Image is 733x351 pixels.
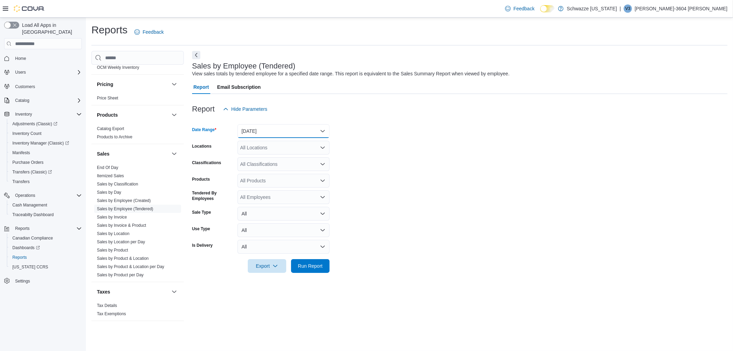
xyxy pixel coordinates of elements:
span: Catalog [15,98,29,103]
span: Customers [15,84,35,89]
button: Traceabilty Dashboard [7,210,85,220]
h3: Sales by Employee (Tendered) [192,62,296,70]
h1: Reports [91,23,127,37]
span: Dashboards [12,245,40,251]
a: End Of Day [97,165,118,170]
button: Reports [7,253,85,262]
button: Taxes [97,288,169,295]
a: Sales by Day [97,190,121,195]
a: Home [12,54,29,63]
h3: Products [97,111,118,118]
button: Sales [170,150,178,158]
a: Inventory Manager (Classic) [10,139,72,147]
a: Customers [12,83,38,91]
span: [US_STATE] CCRS [12,264,48,270]
span: Washington CCRS [10,263,82,271]
span: Tax Details [97,303,117,308]
span: Operations [12,191,82,200]
span: Sales by Classification [97,181,138,187]
a: Inventory Count [10,129,44,138]
button: Operations [12,191,38,200]
label: Use Type [192,226,210,232]
a: Purchase Orders [10,158,46,167]
button: All [237,223,330,237]
button: [US_STATE] CCRS [7,262,85,272]
button: Open list of options [320,194,325,200]
a: Manifests [10,149,33,157]
button: All [237,207,330,221]
h3: Pricing [97,81,113,88]
nav: Complex example [4,51,82,304]
span: Transfers [10,178,82,186]
a: Transfers [10,178,32,186]
span: Reports [12,255,27,260]
span: Manifests [12,150,30,156]
label: Locations [192,143,212,149]
button: Manifests [7,148,85,158]
span: Purchase Orders [12,160,44,165]
span: Price Sheet [97,95,118,101]
a: Sales by Location [97,231,130,236]
a: Dashboards [10,244,43,252]
span: Adjustments (Classic) [12,121,57,127]
button: Home [1,53,85,63]
div: Sales [91,163,184,282]
span: Sales by Product & Location [97,256,149,261]
button: Pricing [170,80,178,88]
a: Traceabilty Dashboard [10,211,56,219]
span: Inventory [15,111,32,117]
a: Cash Management [10,201,50,209]
span: Products to Archive [97,134,132,140]
span: Canadian Compliance [12,235,53,241]
button: Inventory [12,110,35,118]
input: Dark Mode [540,5,555,12]
button: Next [192,51,200,59]
div: OCM [91,63,184,74]
span: Inventory Count [10,129,82,138]
span: Reports [15,226,30,231]
span: Cash Management [12,202,47,208]
span: Transfers (Classic) [10,168,82,176]
label: Classifications [192,160,221,166]
span: Customers [12,82,82,91]
button: Products [97,111,169,118]
span: Sales by Product per Day [97,272,144,278]
a: Sales by Classification [97,182,138,187]
a: Sales by Employee (Tendered) [97,206,153,211]
span: Transfers (Classic) [12,169,52,175]
button: Open list of options [320,161,325,167]
span: Catalog Export [97,126,124,131]
a: Settings [12,277,33,285]
span: Catalog [12,96,82,105]
span: Sales by Invoice [97,214,127,220]
span: Load All Apps in [GEOGRAPHIC_DATA] [19,22,82,35]
span: Sales by Day [97,190,121,195]
span: Home [12,54,82,63]
button: Customers [1,81,85,91]
span: Sales by Location per Day [97,239,145,245]
a: Sales by Product & Location [97,256,149,261]
a: Tax Details [97,303,117,308]
button: Products [170,111,178,119]
a: Sales by Employee (Created) [97,198,151,203]
span: Traceabilty Dashboard [12,212,54,217]
span: Dark Mode [540,12,541,13]
span: Itemized Sales [97,173,124,179]
span: Feedback [513,5,534,12]
a: Adjustments (Classic) [10,120,60,128]
button: Purchase Orders [7,158,85,167]
button: Reports [12,224,32,233]
span: Report [193,80,209,94]
a: Feedback [502,2,537,15]
label: Sale Type [192,210,211,215]
a: OCM Weekly Inventory [97,65,139,70]
span: Email Subscription [217,80,261,94]
h3: Sales [97,150,110,157]
p: Schwazze [US_STATE] [567,4,617,13]
span: V3 [625,4,631,13]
